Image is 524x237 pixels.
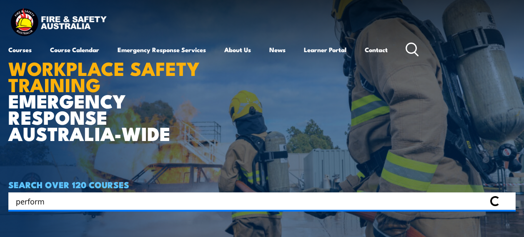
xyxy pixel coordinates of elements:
[8,180,516,189] h4: SEARCH OVER 120 COURSES
[118,40,206,60] a: Emergency Response Services
[365,40,388,60] a: Contact
[304,40,346,60] a: Learner Portal
[8,39,212,141] h1: EMERGENCY RESPONSE AUSTRALIA-WIDE
[16,195,486,207] input: Search input
[18,195,487,207] form: Search form
[269,40,286,60] a: News
[501,195,513,207] button: Search magnifier button
[8,53,200,98] strong: WORKPLACE SAFETY TRAINING
[50,40,99,60] a: Course Calendar
[224,40,251,60] a: About Us
[8,40,32,60] a: Courses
